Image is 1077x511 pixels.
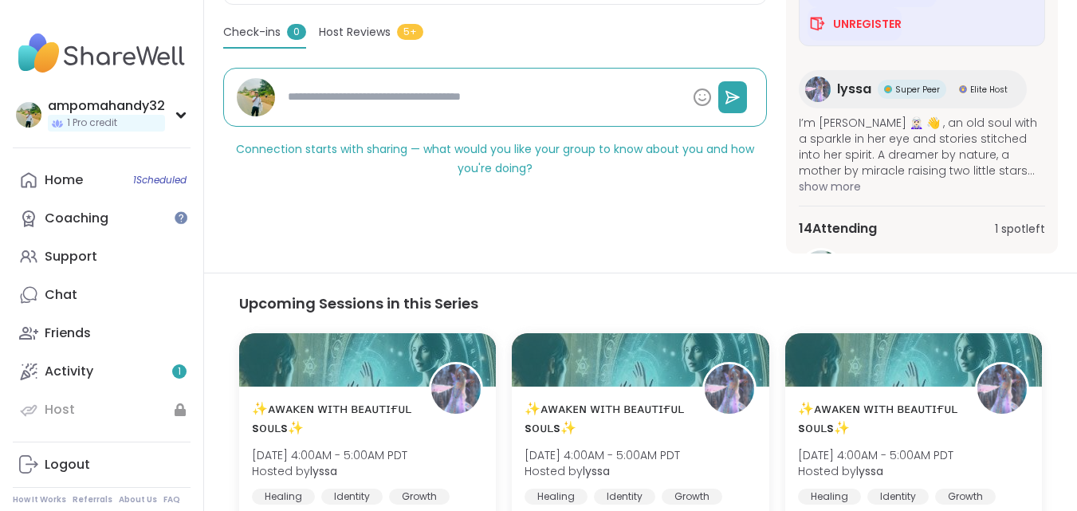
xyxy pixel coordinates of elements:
[252,463,407,479] span: Hosted by
[808,7,902,41] button: Unregister
[45,456,90,474] div: Logout
[163,494,180,505] a: FAQ
[239,293,1042,314] h3: Upcoming Sessions in this Series
[13,352,191,391] a: Activity1
[252,447,407,463] span: [DATE] 4:00AM - 5:00AM PDT
[799,70,1027,108] a: lyssalyssaSuper PeerSuper PeerElite HostElite Host
[321,489,383,505] div: Identity
[705,364,754,414] img: lyssa
[977,364,1027,414] img: lyssa
[73,494,112,505] a: Referrals
[397,24,423,40] span: 5+
[798,447,953,463] span: [DATE] 4:00AM - 5:00AM PDT
[45,363,93,380] div: Activity
[431,364,481,414] img: lyssa
[178,365,181,379] span: 1
[13,494,66,505] a: How It Works
[525,463,680,479] span: Hosted by
[935,489,996,505] div: Growth
[799,179,1045,195] span: show more
[319,24,391,41] span: Host Reviews
[808,14,827,33] img: ShareWell Logomark
[837,80,871,99] span: lyssa
[236,141,754,176] span: Connection starts with sharing — what would you like your group to know about you and how you're ...
[45,171,83,189] div: Home
[856,463,883,479] b: lyssa
[798,399,957,438] span: ✨ᴀᴡᴀᴋᴇɴ ᴡɪᴛʜ ʙᴇᴀᴜᴛɪғᴜʟ sᴏᴜʟs✨
[13,161,191,199] a: Home1Scheduled
[805,77,831,102] img: lyssa
[45,286,77,304] div: Chat
[525,399,684,438] span: ✨ᴀᴡᴀᴋᴇɴ ᴡɪᴛʜ ʙᴇᴀᴜᴛɪғᴜʟ sᴏᴜʟs✨
[13,238,191,276] a: Support
[798,463,953,479] span: Hosted by
[67,116,117,130] span: 1 Pro credit
[16,102,41,128] img: ampomahandy32
[13,446,191,484] a: Logout
[13,199,191,238] a: Coaching
[287,24,306,40] span: 0
[970,84,1008,96] span: Elite Host
[995,221,1045,238] span: 1 spot left
[662,489,722,505] div: Growth
[252,489,315,505] div: Healing
[525,489,588,505] div: Healing
[45,248,97,265] div: Support
[833,16,902,32] span: Unregister
[237,78,275,116] img: ampomahandy32
[884,85,892,93] img: Super Peer
[867,489,929,505] div: Identity
[133,174,187,187] span: 1 Scheduled
[594,489,655,505] div: Identity
[45,210,108,227] div: Coaching
[801,250,841,290] img: ampomahandy32
[310,463,337,479] b: lyssa
[175,211,187,224] iframe: Spotlight
[223,24,281,41] span: Check-ins
[45,401,75,419] div: Host
[119,494,157,505] a: About Us
[48,97,165,115] div: ampomahandy32
[799,248,1045,293] a: ampomahandy32ampomahandy32New! 🎉
[959,85,967,93] img: Elite Host
[13,314,191,352] a: Friends
[799,115,1045,179] span: I’m [PERSON_NAME] 🧝🏻‍♀️ 👋 , an old soul with a sparkle in her eye and stories stitched into her s...
[799,219,877,238] span: 14 Attending
[798,489,861,505] div: Healing
[13,26,191,81] img: ShareWell Nav Logo
[895,84,940,96] span: Super Peer
[13,276,191,314] a: Chat
[13,391,191,429] a: Host
[525,447,680,463] span: [DATE] 4:00AM - 5:00AM PDT
[45,324,91,342] div: Friends
[389,489,450,505] div: Growth
[252,399,411,438] span: ✨ᴀᴡᴀᴋᴇɴ ᴡɪᴛʜ ʙᴇᴀᴜᴛɪғᴜʟ sᴏᴜʟs✨
[583,463,610,479] b: lyssa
